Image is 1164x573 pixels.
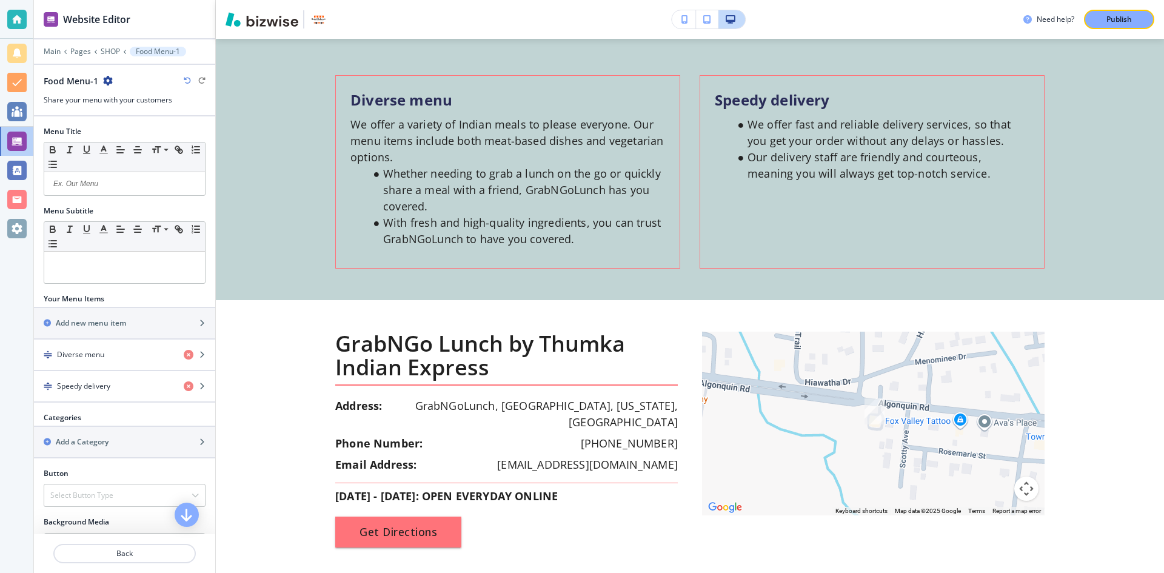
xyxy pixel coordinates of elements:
[55,548,195,559] p: Back
[44,412,81,423] h2: Categories
[1037,14,1074,25] h3: Need help?
[44,350,52,359] img: Drag
[748,150,991,181] span: Our delivery staff are friendly and courteous, meaning you will always get top-notch service.
[335,398,382,414] p: Address:
[44,12,58,27] img: editor icon
[63,12,130,27] h2: Website Editor
[136,47,180,56] p: Food Menu-1
[57,349,104,360] h4: Diverse menu
[130,47,186,56] button: Food Menu-1
[101,47,120,56] button: SHOP
[335,332,678,386] h3: GrabNGo Lunch by Thumka Indian Express
[44,95,206,106] h3: Share your menu with your customers
[53,544,196,563] button: Back
[895,508,961,514] span: Map data ©2025 Google
[387,398,678,431] p: GrabNGoLunch, [GEOGRAPHIC_DATA], [US_STATE], [GEOGRAPHIC_DATA]
[44,47,61,56] button: Main
[335,457,416,473] p: Email Address:
[44,517,206,528] h2: Background Media
[367,215,665,247] li: With fresh and high-quality ingredients, you can trust GrabNGoLunch to have you covered.
[249,98,449,145] span: The store is closed for maintenance
[44,382,52,390] img: Drag
[715,90,830,110] strong: Speedy delivery
[367,166,665,215] li: Whether needing to grab a lunch on the go or quickly share a meal with a friend, GrabNGoLunch has...
[34,427,215,457] button: Add a Category
[56,318,126,329] h2: Add new menu item
[1084,10,1154,29] button: Publish
[968,508,985,514] a: Terms (opens in new tab)
[34,371,215,403] button: DragSpeedy delivery
[497,457,678,473] p: [EMAIL_ADDRESS][DOMAIN_NAME]
[57,381,110,392] h4: Speedy delivery
[705,500,745,515] a: Open this area in Google Maps (opens a new window)
[44,206,93,216] h2: Menu Subtitle
[350,116,665,166] p: We offer a variety of Indian meals to please everyone. Our menu items include both meat-based dis...
[1106,14,1132,25] p: Publish
[992,508,1041,514] a: Report a map error
[335,489,558,503] strong: [DATE] - [DATE]: OPEN EVERYDAY ONLINE
[309,10,329,29] img: Your Logo
[44,126,81,137] h2: Menu Title
[44,293,104,304] h2: Your Menu Items
[350,90,452,110] strong: Diverse menu
[56,437,109,447] h2: Add a Category
[34,308,215,338] button: Add new menu item
[44,75,98,87] h2: Food Menu-1
[70,47,91,56] button: Pages
[1014,477,1039,501] button: Map camera controls
[335,517,461,548] a: Get Directions
[835,507,888,515] button: Keyboard shortcuts
[50,490,113,501] h4: Select Button Type
[705,500,745,515] img: Google
[226,12,298,27] img: Bizwise Logo
[44,468,69,479] h2: Button
[335,435,423,452] p: Phone Number:
[581,435,678,452] p: [PHONE_NUMBER]
[748,117,1014,148] span: We offer fast and reliable delivery services, so that you get your order without any delays or ha...
[34,340,215,371] button: DragDiverse menu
